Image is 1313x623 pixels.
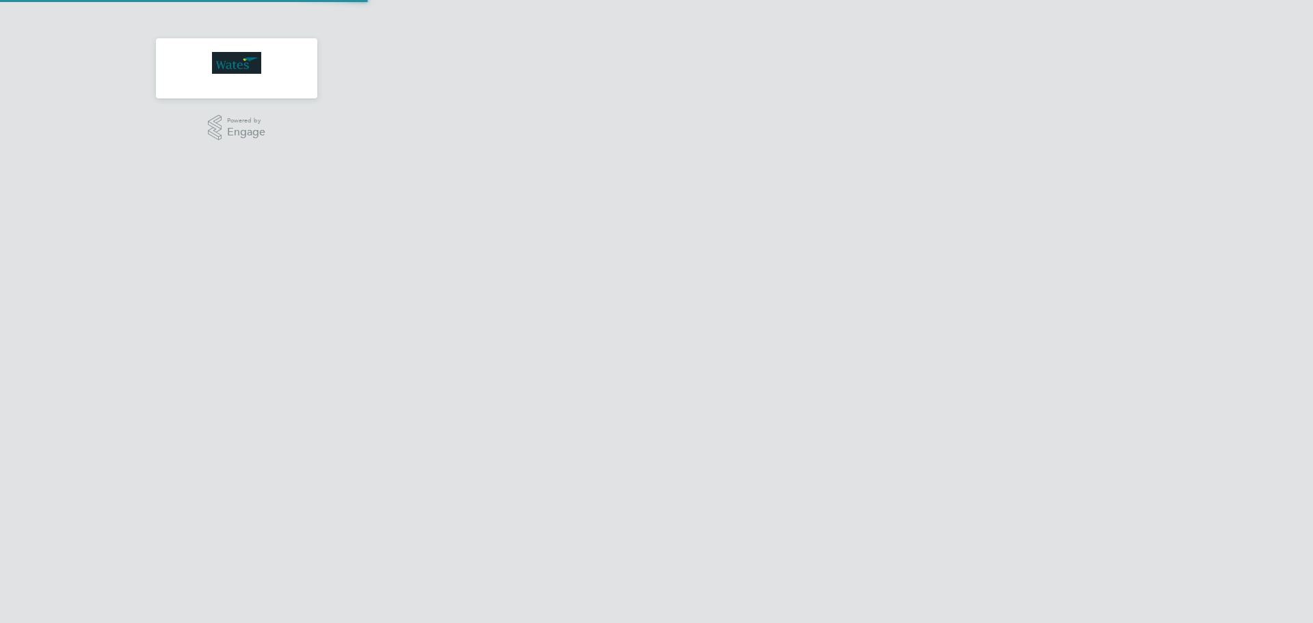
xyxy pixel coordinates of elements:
span: Powered by [227,115,265,127]
a: Go to home page [172,52,301,74]
span: Engage [227,127,265,138]
nav: Main navigation [156,38,317,98]
img: wates-logo-retina.png [212,52,261,74]
a: Powered byEngage [208,115,266,141]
